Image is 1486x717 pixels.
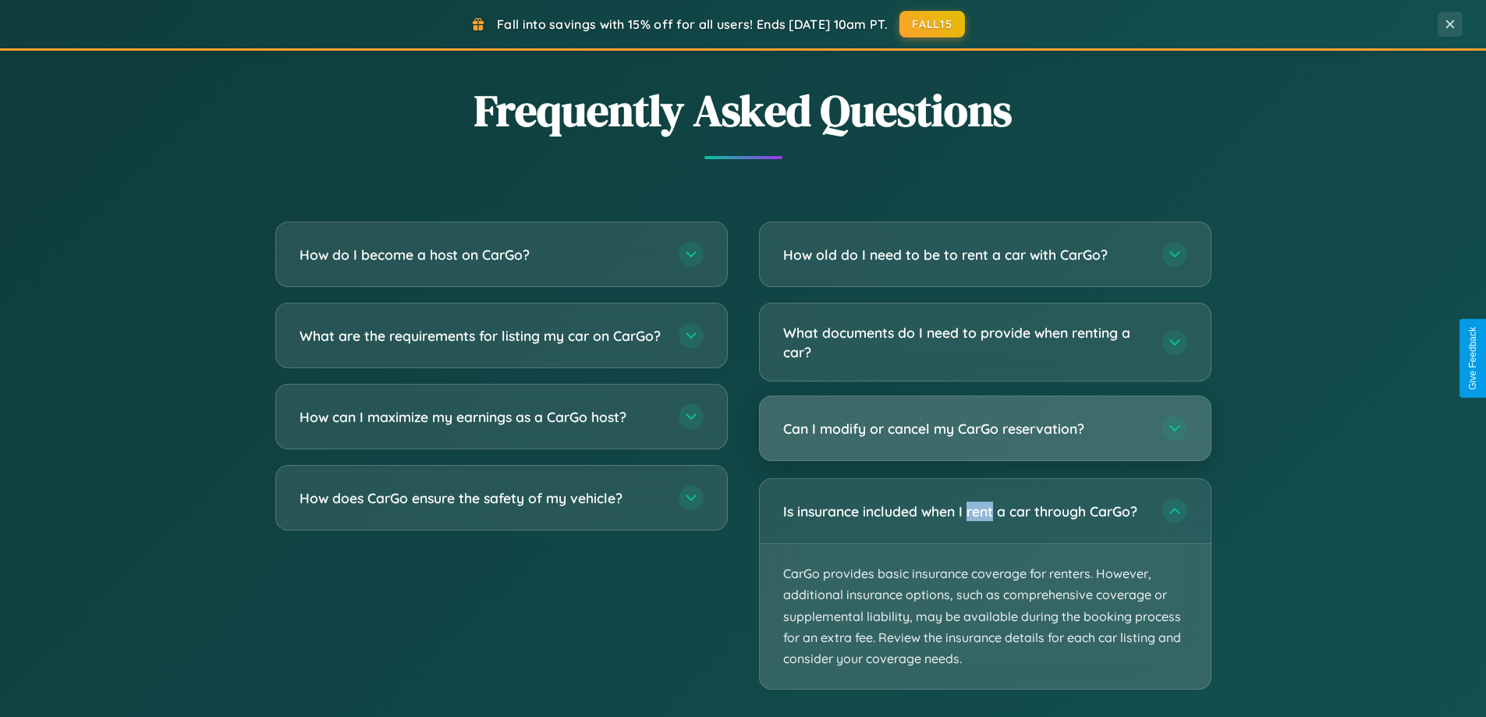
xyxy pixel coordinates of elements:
button: FALL15 [899,11,965,37]
h3: How can I maximize my earnings as a CarGo host? [300,407,663,427]
h3: Can I modify or cancel my CarGo reservation? [783,419,1147,438]
h3: Is insurance included when I rent a car through CarGo? [783,502,1147,521]
p: CarGo provides basic insurance coverage for renters. However, additional insurance options, such ... [760,544,1211,689]
span: Fall into savings with 15% off for all users! Ends [DATE] 10am PT. [497,16,888,32]
h2: Frequently Asked Questions [275,80,1211,140]
div: Give Feedback [1467,327,1478,390]
h3: How do I become a host on CarGo? [300,245,663,264]
h3: What documents do I need to provide when renting a car? [783,323,1147,361]
h3: What are the requirements for listing my car on CarGo? [300,326,663,346]
h3: How old do I need to be to rent a car with CarGo? [783,245,1147,264]
h3: How does CarGo ensure the safety of my vehicle? [300,488,663,508]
